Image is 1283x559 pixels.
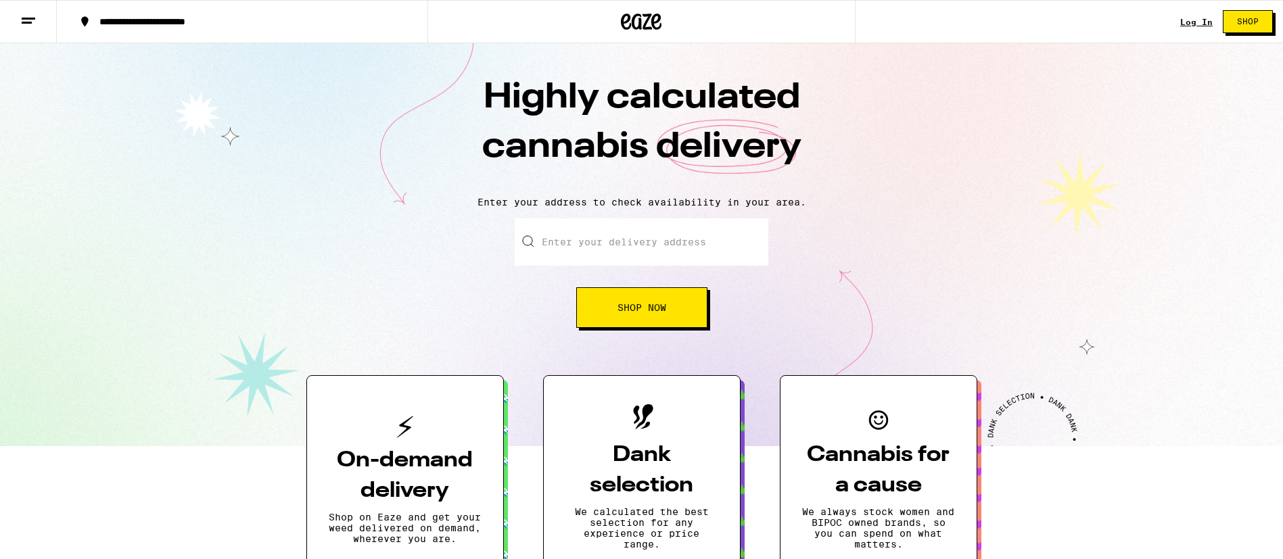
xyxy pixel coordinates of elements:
[515,218,768,266] input: Enter your delivery address
[617,303,666,312] span: Shop Now
[329,445,482,506] h3: On-demand delivery
[1237,18,1259,26] span: Shop
[1213,10,1283,33] a: Shop
[576,287,707,328] button: Shop Now
[1223,10,1273,33] button: Shop
[14,197,1269,208] p: Enter your address to check availability in your area.
[565,440,718,501] h3: Dank selection
[405,74,879,186] h1: Highly calculated cannabis delivery
[1180,18,1213,26] a: Log In
[802,440,955,501] h3: Cannabis for a cause
[329,512,482,544] p: Shop on Eaze and get your weed delivered on demand, wherever you are.
[565,506,718,550] p: We calculated the best selection for any experience or price range.
[802,506,955,550] p: We always stock women and BIPOC owned brands, so you can spend on what matters.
